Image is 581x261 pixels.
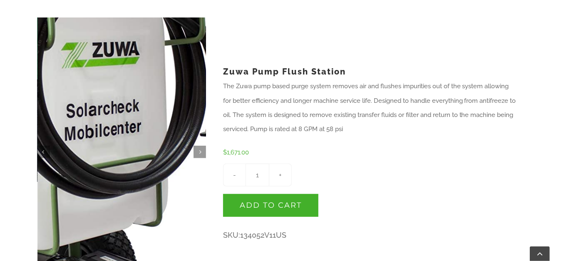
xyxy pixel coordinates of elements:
span: $ [223,149,227,156]
a:  [194,146,206,158]
input: Qty [246,164,269,186]
button: Add to cart [223,194,318,217]
input: + [269,164,292,186]
a:  [37,146,50,158]
p: The Zuwa pump based purge system removes air and flushes impurities out of the system allowing fo... [223,79,517,136]
bdi: 1,671.00 [223,149,249,156]
span: 134052V11US [240,231,286,239]
h1: Zuwa Pump Flush Station [223,65,517,79]
p: SKU: [223,227,517,244]
input: - [223,164,246,186]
